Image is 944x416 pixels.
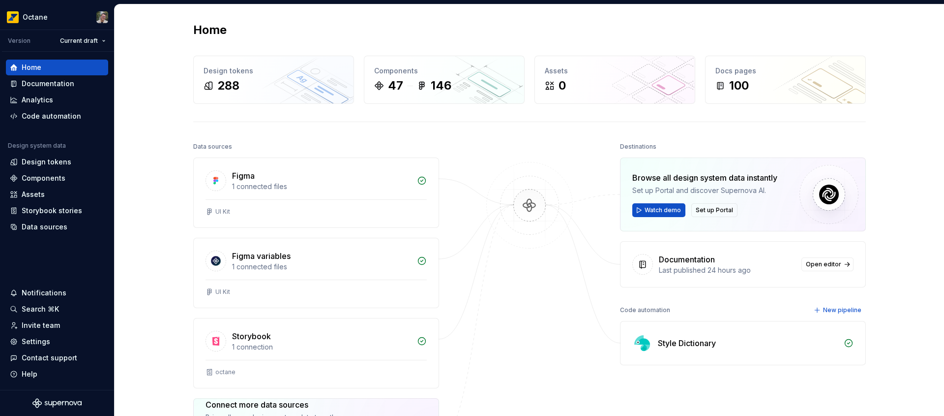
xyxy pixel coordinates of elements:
div: UI Kit [215,288,230,296]
span: Set up Portal [696,206,733,214]
div: Docs pages [715,66,855,76]
div: Style Dictionary [658,337,716,349]
span: New pipeline [823,306,861,314]
a: Figma variables1 connected filesUI Kit [193,238,439,308]
div: Data sources [22,222,67,232]
div: Assets [22,190,45,199]
div: Destinations [620,140,656,154]
button: Help [6,366,108,382]
a: Storybook stories [6,203,108,219]
button: Contact support [6,350,108,366]
a: Home [6,60,108,75]
div: Search ⌘K [22,304,59,314]
h2: Home [193,22,227,38]
a: Open editor [801,257,854,271]
div: Components [22,173,65,183]
a: Design tokens288 [193,56,354,104]
a: Code automation [6,108,108,124]
div: Figma [232,170,255,182]
a: Assets0 [534,56,695,104]
div: Data sources [193,140,232,154]
div: Invite team [22,320,60,330]
button: Watch demo [632,203,685,217]
div: 1 connected files [232,262,411,272]
a: Storybook1 connectionoctane [193,318,439,388]
a: Design tokens [6,154,108,170]
div: Components [374,66,514,76]
div: Home [22,63,41,72]
div: Last published 24 hours ago [659,265,796,275]
div: Assets [545,66,685,76]
button: Current draft [56,34,110,48]
button: Set up Portal [691,203,737,217]
a: Analytics [6,92,108,108]
button: New pipeline [811,303,866,317]
div: octane [215,368,236,376]
div: 47 [388,78,403,94]
div: Notifications [22,288,66,298]
div: Contact support [22,353,77,363]
button: Notifications [6,285,108,301]
div: 0 [559,78,566,94]
div: Storybook stories [22,206,82,216]
div: UI Kit [215,208,230,216]
div: Help [22,369,37,379]
a: Docs pages100 [705,56,866,104]
div: 1 connected files [232,182,411,192]
div: Settings [22,337,50,347]
span: Watch demo [645,206,681,214]
a: Invite team [6,318,108,333]
div: Design system data [8,142,66,150]
span: Open editor [806,260,841,268]
div: Octane [23,12,48,22]
button: Search ⌘K [6,301,108,317]
div: Storybook [232,330,271,342]
div: 146 [431,78,451,94]
div: Design tokens [204,66,344,76]
a: Components47146 [364,56,525,104]
div: Documentation [22,79,74,89]
div: 1 connection [232,342,411,352]
a: Figma1 connected filesUI Kit [193,158,439,228]
div: 288 [217,78,239,94]
div: Set up Portal and discover Supernova AI. [632,186,777,195]
a: Settings [6,334,108,350]
a: Assets [6,187,108,202]
a: Data sources [6,219,108,235]
svg: Supernova Logo [32,398,82,408]
div: 100 [729,78,749,94]
div: Design tokens [22,157,71,167]
div: Code automation [620,303,670,317]
div: Figma variables [232,250,291,262]
a: Documentation [6,76,108,92]
img: e8093afa-4b23-4413-bf51-00cde92dbd3f.png [7,11,19,23]
div: Documentation [659,254,715,265]
span: Current draft [60,37,98,45]
div: Version [8,37,30,45]
div: Browse all design system data instantly [632,172,777,184]
div: Analytics [22,95,53,105]
a: Components [6,170,108,186]
div: Code automation [22,111,81,121]
div: Connect more data sources [206,399,344,411]
button: OctaneTiago [2,6,112,28]
img: Tiago [96,11,108,23]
